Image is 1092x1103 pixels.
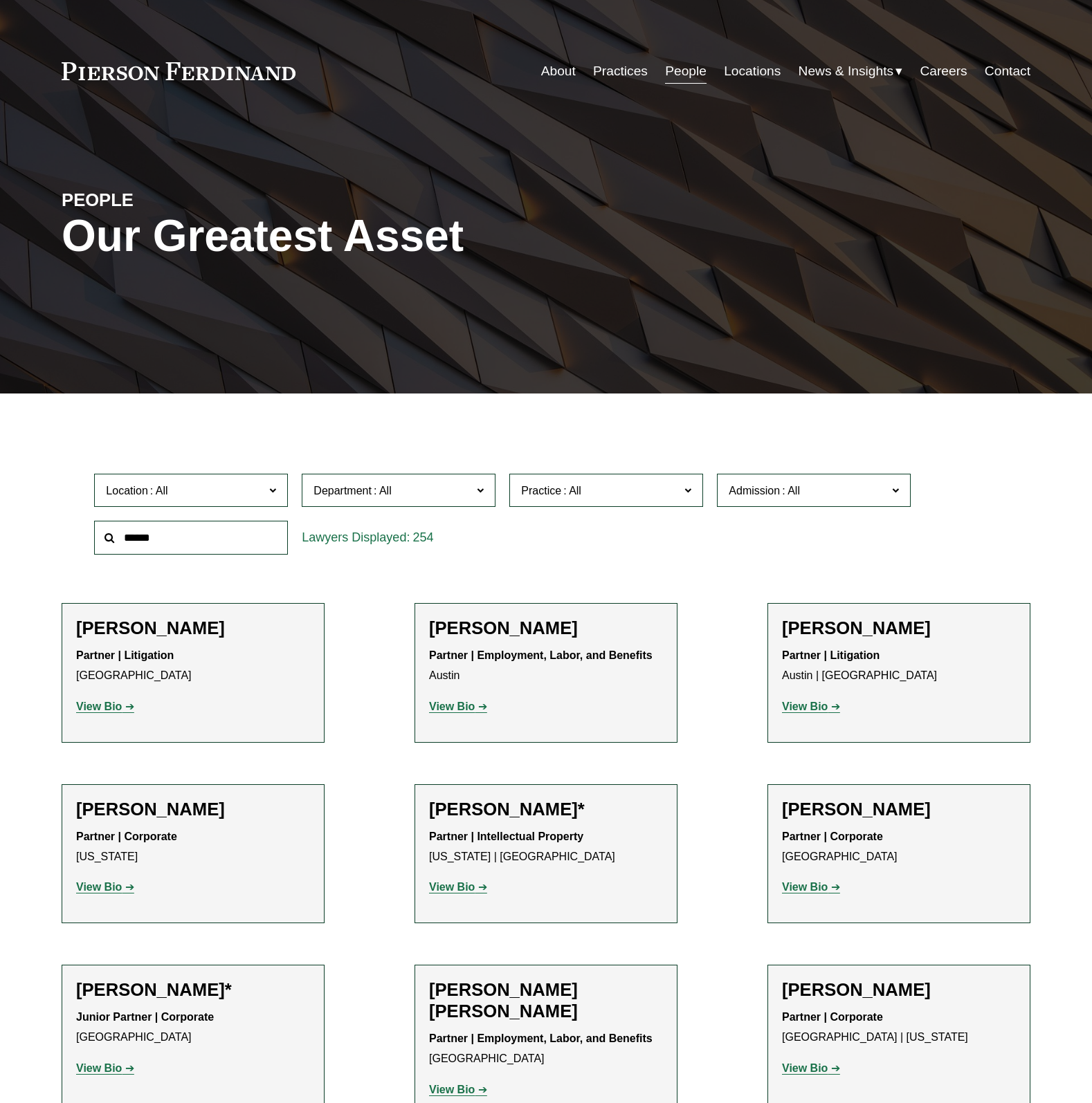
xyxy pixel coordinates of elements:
span: Location [106,485,148,497]
a: View Bio [76,701,134,712]
strong: Partner | Employment, Labor, and Benefits [429,1032,653,1044]
strong: View Bio [782,881,828,893]
span: Department [313,485,372,497]
p: Austin | [GEOGRAPHIC_DATA] [782,646,1016,686]
a: View Bio [429,701,487,712]
span: 254 [412,530,433,544]
strong: Partner | Employment, Labor, and Benefits [429,649,653,661]
span: Practice [521,485,561,497]
p: [US_STATE] | [GEOGRAPHIC_DATA] [429,827,663,867]
strong: View Bio [76,881,122,893]
strong: Partner | Litigation [782,649,880,661]
a: View Bio [429,881,487,893]
h2: [PERSON_NAME]* [76,979,310,1001]
h2: [PERSON_NAME] [PERSON_NAME] [429,979,663,1022]
h2: [PERSON_NAME] [782,799,1016,820]
h2: [PERSON_NAME] [76,799,310,820]
p: [GEOGRAPHIC_DATA] [782,827,1016,867]
strong: Junior Partner | Corporate [76,1011,214,1023]
h2: [PERSON_NAME] [429,618,663,639]
p: Austin [429,646,663,686]
p: [US_STATE] [76,827,310,867]
a: View Bio [76,1062,134,1074]
strong: View Bio [76,1062,122,1074]
a: Locations [724,58,781,84]
strong: Partner | Corporate [782,831,883,842]
a: View Bio [782,701,840,712]
p: [GEOGRAPHIC_DATA] | [US_STATE] [782,1008,1016,1048]
h2: [PERSON_NAME] [782,979,1016,1001]
strong: View Bio [782,1062,828,1074]
span: News & Insights [799,59,894,84]
p: [GEOGRAPHIC_DATA] [76,1008,310,1048]
strong: View Bio [76,701,122,712]
h2: [PERSON_NAME] [782,618,1016,639]
a: View Bio [429,1084,487,1095]
a: People [665,58,707,84]
a: Contact [985,58,1030,84]
a: folder dropdown [799,58,903,84]
p: [GEOGRAPHIC_DATA] [76,646,310,686]
strong: Partner | Corporate [76,831,177,842]
a: Careers [920,58,967,84]
strong: Partner | Corporate [782,1011,883,1023]
strong: View Bio [429,881,475,893]
a: View Bio [76,881,134,893]
strong: View Bio [429,1084,475,1095]
strong: Partner | Intellectual Property [429,831,583,842]
h2: [PERSON_NAME]* [429,799,663,820]
a: Practices [593,58,648,84]
a: View Bio [782,1062,840,1074]
a: About [541,58,576,84]
h4: PEOPLE [62,189,304,211]
h1: Our Greatest Asset [62,211,707,261]
strong: View Bio [429,701,475,712]
strong: View Bio [782,701,828,712]
strong: Partner | Litigation [76,649,174,661]
span: Admission [729,485,780,497]
p: [GEOGRAPHIC_DATA] [429,1029,663,1069]
h2: [PERSON_NAME] [76,618,310,639]
a: View Bio [782,881,840,893]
